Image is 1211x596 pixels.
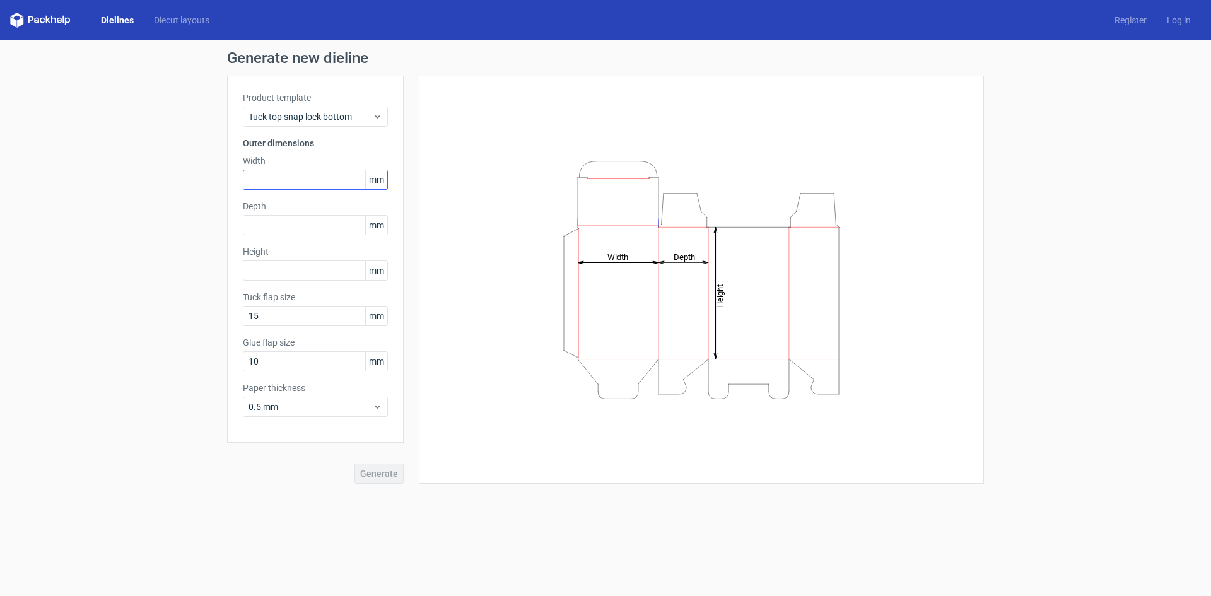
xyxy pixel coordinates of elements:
span: 0.5 mm [249,400,373,413]
tspan: Height [715,284,725,307]
label: Width [243,155,388,167]
tspan: Width [607,252,628,261]
h1: Generate new dieline [227,50,984,66]
span: mm [365,352,387,371]
tspan: Depth [674,252,695,261]
span: mm [365,216,387,235]
h3: Outer dimensions [243,137,388,149]
label: Paper thickness [243,382,388,394]
a: Dielines [91,14,144,26]
span: mm [365,261,387,280]
label: Tuck flap size [243,291,388,303]
span: mm [365,170,387,189]
label: Height [243,245,388,258]
span: Tuck top snap lock bottom [249,110,373,123]
label: Product template [243,91,388,104]
span: mm [365,307,387,325]
label: Depth [243,200,388,213]
label: Glue flap size [243,336,388,349]
a: Register [1104,14,1157,26]
a: Diecut layouts [144,14,219,26]
a: Log in [1157,14,1201,26]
